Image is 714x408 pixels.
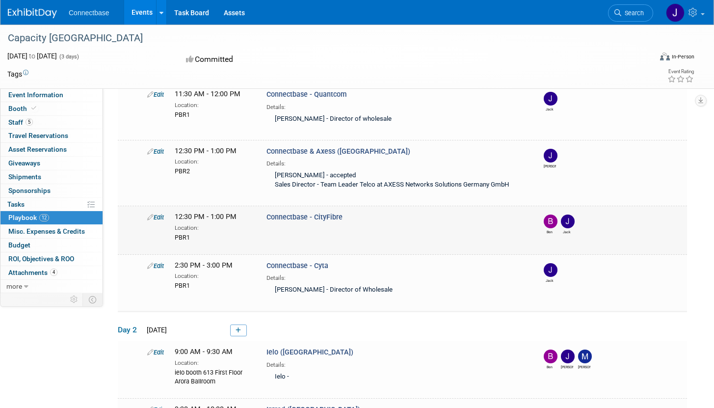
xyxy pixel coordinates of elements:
i: Booth reservation complete [31,106,36,111]
span: Day 2 [118,325,142,335]
a: Asset Reservations [0,143,103,156]
a: Edit [147,148,164,155]
div: Event Format [592,51,694,66]
span: 12:30 PM - 1:00 PM [175,213,237,221]
div: Details: [266,271,527,282]
span: Tasks [7,200,25,208]
span: Shipments [8,173,41,181]
span: Staff [8,118,33,126]
a: Budget [0,239,103,252]
a: Attachments4 [0,266,103,279]
span: 9:00 AM - 9:30 AM [175,348,233,356]
span: Asset Reservations [8,145,67,153]
div: Location: [175,357,252,367]
a: Staff5 [0,116,103,129]
span: Event Information [8,91,63,99]
span: Connectbase - Cyta [266,262,328,270]
span: Ielo ([GEOGRAPHIC_DATA]) [266,348,353,356]
div: PBR1 [175,232,252,242]
div: John Giblin [561,363,573,370]
a: Misc. Expenses & Credits [0,225,103,238]
div: Details: [266,157,527,168]
span: Booth [8,105,38,112]
div: Location: [175,100,252,109]
span: 12:30 PM - 1:00 PM [175,147,237,155]
span: Attachments [8,269,57,276]
img: Jack Davey [561,215,575,228]
a: Shipments [0,170,103,184]
span: Travel Reservations [8,132,68,139]
a: Edit [147,262,164,270]
div: [PERSON_NAME] - Director of Wholesale [266,282,527,299]
div: PBR2 [175,166,252,176]
span: 4 [50,269,57,276]
a: Travel Reservations [0,129,103,142]
a: Event Information [0,88,103,102]
div: Ben Edmond [544,228,556,235]
span: 5 [26,118,33,126]
a: more [0,280,103,293]
div: Jack Davey [561,228,573,235]
div: Location: [175,156,252,166]
span: 11:30 AM - 12:00 PM [175,90,240,98]
span: [DATE] [144,326,167,334]
span: Sponsorships [8,187,51,194]
div: Details: [266,100,527,111]
div: Committed [183,51,402,68]
span: Connectbase - Quantcom [266,90,347,99]
a: Edit [147,214,164,221]
div: In-Person [671,53,694,60]
div: Jack Davey [544,277,556,283]
span: Connectbase [69,9,109,17]
span: Connectbase & Axess ([GEOGRAPHIC_DATA]) [266,147,410,156]
span: Misc. Expenses & Credits [8,227,85,235]
td: Tags [7,69,28,79]
img: Ben Edmond [544,350,557,363]
a: Sponsorships [0,184,103,197]
img: Jack Davey [666,3,685,22]
td: Toggle Event Tabs [83,293,103,306]
a: Tasks [0,198,103,211]
a: Booth [0,102,103,115]
span: 12 [39,214,49,221]
span: Giveaways [8,159,40,167]
span: Search [621,9,644,17]
span: (3 days) [58,54,79,60]
div: John Giblin [544,163,556,169]
span: [DATE] [DATE] [7,52,57,60]
a: Edit [147,91,164,98]
span: Playbook [8,214,49,221]
div: Location: [175,271,252,280]
div: Ielo - [266,369,527,385]
a: Playbook12 [0,211,103,224]
div: PBR1 [175,109,252,119]
div: [PERSON_NAME] - accepted Sales Director - Team Leader Telco at AXESS Networks Solutions Germany GmbH [266,168,527,193]
img: John Giblin [544,149,557,163]
img: Jack Davey [544,263,557,277]
img: Format-Inperson.png [660,53,670,60]
span: 2:30 PM - 3:00 PM [175,261,233,270]
a: Edit [147,349,164,356]
td: Personalize Event Tab Strip [66,293,83,306]
span: ROI, Objectives & ROO [8,255,74,263]
span: Connectbase - CityFibre [266,213,343,221]
div: Ben Edmond [544,363,556,370]
a: Giveaways [0,157,103,170]
span: Budget [8,241,30,249]
div: PBR1 [175,280,252,290]
img: Mary Ann Rose [578,350,592,363]
div: Mary Ann Rose [578,363,590,370]
span: more [6,282,22,290]
a: Search [608,4,653,22]
img: John Giblin [561,350,575,363]
div: [PERSON_NAME] - Director of wholesale [266,111,527,128]
div: Jack Davey [544,106,556,112]
div: Event Rating [667,69,694,74]
div: Capacity [GEOGRAPHIC_DATA] [4,29,636,47]
div: Details: [266,358,527,369]
a: ROI, Objectives & ROO [0,252,103,266]
span: to [27,52,37,60]
img: ExhibitDay [8,8,57,18]
img: Jack Davey [544,92,557,106]
img: Ben Edmond [544,215,557,228]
